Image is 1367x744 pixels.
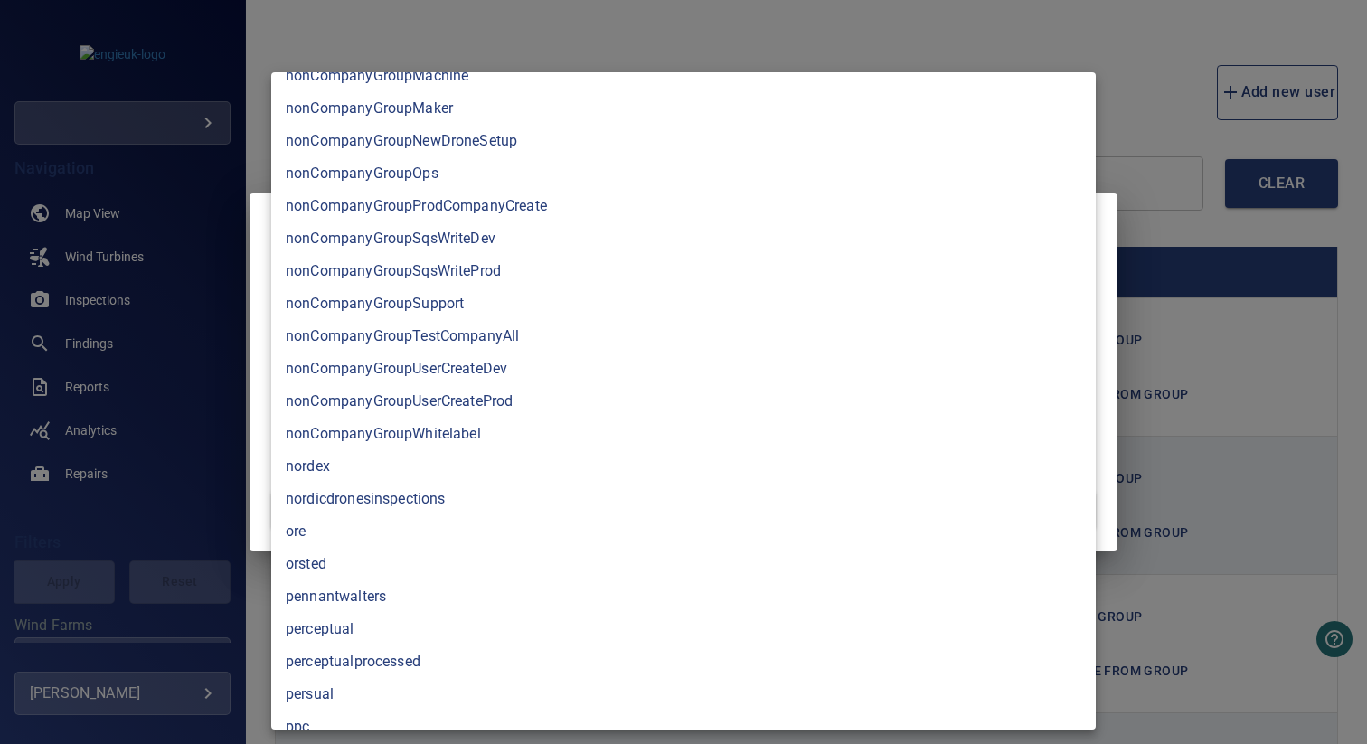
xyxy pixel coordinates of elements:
li: nonCompanyGroupUserCreateDev [271,353,1096,385]
li: nonCompanyGroupSqsWriteProd [271,255,1096,287]
li: nonCompanyGroupMaker [271,92,1096,125]
li: orsted [271,548,1096,580]
li: nordex [271,450,1096,483]
li: nonCompanyGroupSqsWriteDev [271,222,1096,255]
li: nonCompanyGroupTestCompanyAll [271,320,1096,353]
li: ppc [271,711,1096,743]
li: perceptual [271,613,1096,645]
li: nonCompanyGroupProdCompanyCreate [271,190,1096,222]
li: nordicdronesinspections [271,483,1096,515]
li: persual [271,678,1096,711]
li: nonCompanyGroupUserCreateProd [271,385,1096,418]
li: pennantwalters [271,580,1096,613]
li: ore [271,515,1096,548]
li: nonCompanyGroupSupport [271,287,1096,320]
li: nonCompanyGroupWhitelabel [271,418,1096,450]
li: perceptualprocessed [271,645,1096,678]
li: nonCompanyGroupMachine [271,60,1096,92]
li: nonCompanyGroupOps [271,157,1096,190]
li: nonCompanyGroupNewDroneSetup [271,125,1096,157]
